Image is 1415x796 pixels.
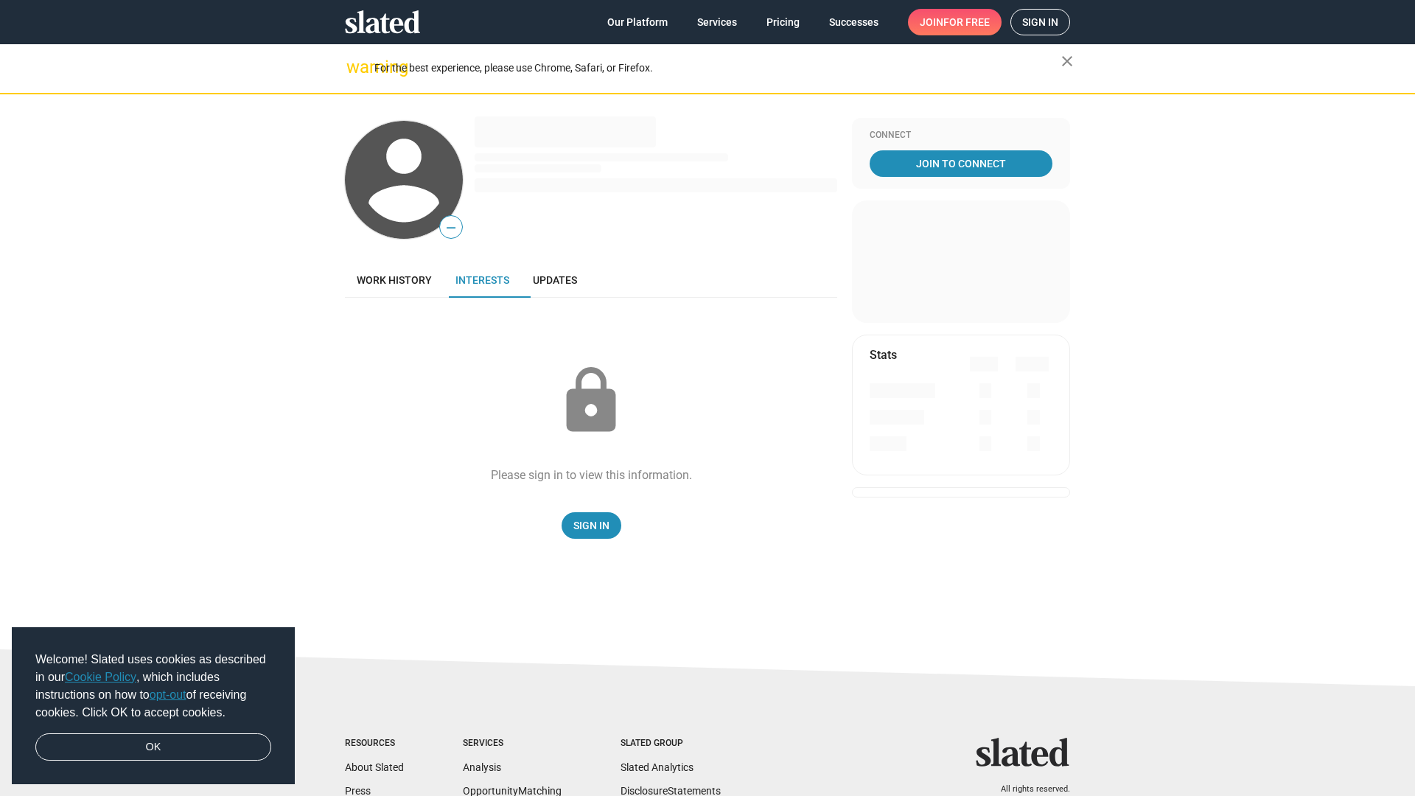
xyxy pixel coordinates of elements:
a: opt-out [150,688,186,701]
span: Updates [533,274,577,286]
span: for free [943,9,990,35]
span: Join [920,9,990,35]
span: Services [697,9,737,35]
a: Successes [817,9,890,35]
span: — [440,218,462,237]
span: Sign in [1022,10,1058,35]
div: Connect [870,130,1052,142]
mat-icon: lock [554,364,628,438]
a: Joinfor free [908,9,1002,35]
a: Services [685,9,749,35]
mat-icon: warning [346,58,364,76]
a: Work history [345,262,444,298]
mat-icon: close [1058,52,1076,70]
a: Pricing [755,9,811,35]
div: Slated Group [621,738,721,750]
div: For the best experience, please use Chrome, Safari, or Firefox. [374,58,1061,78]
div: cookieconsent [12,627,295,785]
span: Our Platform [607,9,668,35]
span: Successes [829,9,878,35]
div: Resources [345,738,404,750]
span: Welcome! Slated uses cookies as described in our , which includes instructions on how to of recei... [35,651,271,722]
a: Interests [444,262,521,298]
div: Services [463,738,562,750]
span: Pricing [766,9,800,35]
div: Please sign in to view this information. [491,467,692,483]
mat-card-title: Stats [870,347,897,363]
a: Updates [521,262,589,298]
span: Work history [357,274,432,286]
a: Our Platform [595,9,679,35]
span: Join To Connect [873,150,1049,177]
span: Interests [455,274,509,286]
a: Analysis [463,761,501,773]
a: Cookie Policy [65,671,136,683]
span: Sign In [573,512,609,539]
a: Join To Connect [870,150,1052,177]
a: Slated Analytics [621,761,693,773]
a: dismiss cookie message [35,733,271,761]
a: Sign In [562,512,621,539]
a: Sign in [1010,9,1070,35]
a: About Slated [345,761,404,773]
